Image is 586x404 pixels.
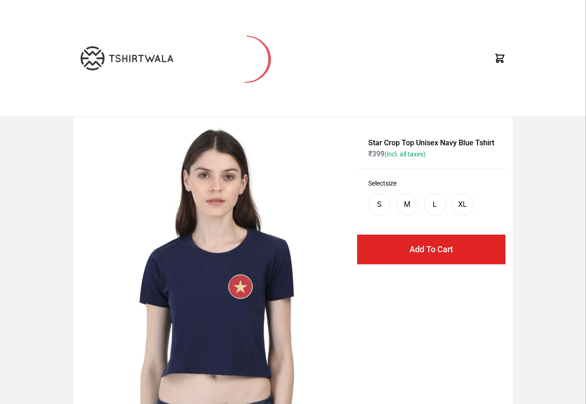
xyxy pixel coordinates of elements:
img: TW-LOGO-400-104.png [81,46,173,70]
div: L [433,199,437,210]
span: (incl. all taxes) [384,150,426,158]
span: ₹ 399 [368,149,426,158]
button: Add To Cart [357,235,505,264]
div: S [377,199,382,210]
h3: Select size [368,179,494,188]
div: M [404,199,410,210]
h1: Star Crop Top Unisex Navy Blue Tshirt [368,137,494,149]
div: XL [458,199,467,210]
